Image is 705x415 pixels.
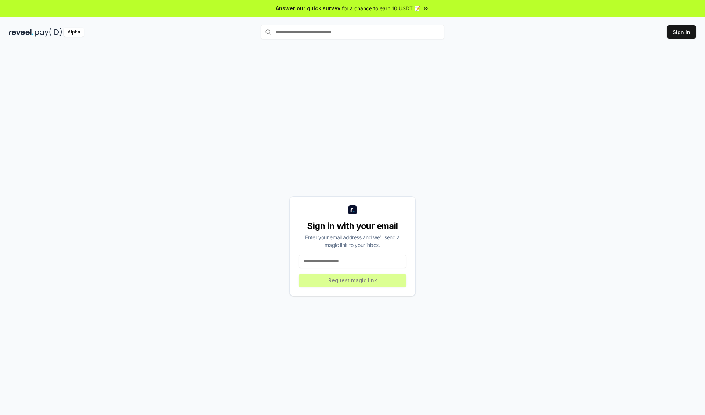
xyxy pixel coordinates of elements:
div: Sign in with your email [299,220,406,232]
div: Alpha [64,28,84,37]
span: for a chance to earn 10 USDT 📝 [342,4,420,12]
span: Answer our quick survey [276,4,340,12]
img: pay_id [35,28,62,37]
button: Sign In [667,25,696,39]
img: logo_small [348,205,357,214]
img: reveel_dark [9,28,33,37]
div: Enter your email address and we’ll send a magic link to your inbox. [299,233,406,249]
